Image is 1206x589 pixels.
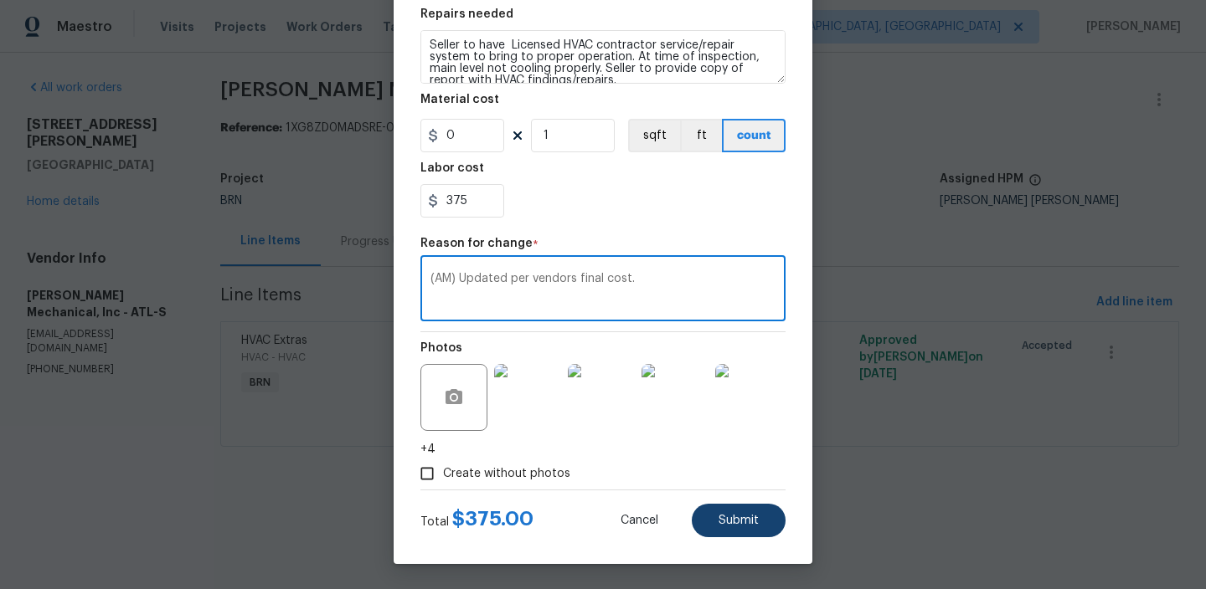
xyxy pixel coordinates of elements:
[722,119,786,152] button: count
[420,510,533,530] div: Total
[621,515,658,527] span: Cancel
[420,94,499,105] h5: Material cost
[420,30,786,84] textarea: Seller to have Licensed HVAC contractor service/repair system to bring to proper operation. At ti...
[420,162,484,174] h5: Labor cost
[719,515,759,527] span: Submit
[420,238,533,249] h5: Reason for change
[420,441,435,458] span: +4
[420,342,462,354] h5: Photos
[430,273,776,308] textarea: (AM) Updated per vendors final cost.
[452,509,533,529] span: $ 375.00
[680,119,722,152] button: ft
[443,465,570,483] span: Create without photos
[420,8,513,20] h5: Repairs needed
[692,504,786,537] button: Submit
[628,119,680,152] button: sqft
[594,504,685,537] button: Cancel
